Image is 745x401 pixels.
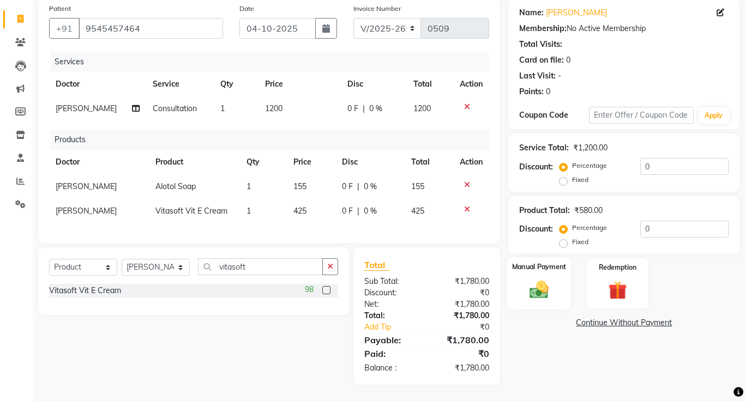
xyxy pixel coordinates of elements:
[49,72,146,96] th: Doctor
[293,206,307,216] span: 425
[247,181,251,191] span: 1
[155,206,227,216] span: Vitasoft Vit E Cream
[364,259,389,271] span: Total
[240,150,287,174] th: Qty
[519,205,570,216] div: Product Total:
[146,72,214,96] th: Service
[453,150,489,174] th: Action
[574,205,603,216] div: ₹580.00
[519,86,544,98] div: Points:
[305,284,314,295] span: 98
[356,321,438,333] a: Add Tip
[512,262,567,272] label: Manual Payment
[572,161,607,171] label: Percentage
[546,7,607,19] a: [PERSON_NAME]
[56,104,117,113] span: [PERSON_NAME]
[589,107,694,124] input: Enter Offer / Coupon Code
[519,54,564,66] div: Card on file:
[519,23,729,34] div: No Active Membership
[247,206,251,216] span: 1
[364,205,377,217] span: 0 %
[519,23,567,34] div: Membership:
[49,4,71,14] label: Patient
[519,142,569,154] div: Service Total:
[427,362,498,374] div: ₹1,780.00
[558,70,561,82] div: -
[411,206,424,216] span: 425
[50,130,497,150] div: Products
[573,142,608,154] div: ₹1,200.00
[427,347,498,360] div: ₹0
[427,276,498,287] div: ₹1,780.00
[698,107,729,124] button: Apply
[356,276,427,287] div: Sub Total:
[56,206,117,216] span: [PERSON_NAME]
[353,4,401,14] label: Invoice Number
[519,39,562,50] div: Total Visits:
[572,175,588,185] label: Fixed
[427,333,498,347] div: ₹1,780.00
[519,7,544,19] div: Name:
[198,258,323,275] input: Search or Scan
[510,317,737,329] a: Continue Without Payment
[356,299,427,310] div: Net:
[259,72,341,96] th: Price
[49,150,149,174] th: Doctor
[356,362,427,374] div: Balance :
[347,103,358,114] span: 0 F
[427,287,498,299] div: ₹0
[341,72,407,96] th: Disc
[149,150,240,174] th: Product
[519,161,553,173] div: Discount:
[519,70,556,82] div: Last Visit:
[524,279,555,301] img: _cash.svg
[356,287,427,299] div: Discount:
[335,150,405,174] th: Disc
[427,299,498,310] div: ₹1,780.00
[357,181,359,192] span: |
[56,181,117,191] span: [PERSON_NAME]
[453,72,489,96] th: Action
[566,54,570,66] div: 0
[369,103,382,114] span: 0 %
[287,150,335,174] th: Price
[572,223,607,233] label: Percentage
[265,104,283,113] span: 1200
[49,18,80,39] button: +91
[50,52,497,72] div: Services
[356,333,427,347] div: Payable:
[342,205,353,217] span: 0 F
[405,150,453,174] th: Total
[153,104,197,113] span: Consultation
[79,18,223,39] input: Search by Name/Mobile/Email/Code
[572,237,588,247] label: Fixed
[438,321,497,333] div: ₹0
[49,285,121,296] div: Vitasoft Vit E Cream
[411,181,424,191] span: 155
[519,223,553,235] div: Discount:
[603,279,633,302] img: _gift.svg
[364,181,377,192] span: 0 %
[239,4,254,14] label: Date
[363,103,365,114] span: |
[599,263,636,272] label: Redemption
[293,181,307,191] span: 155
[407,72,454,96] th: Total
[413,104,431,113] span: 1200
[356,310,427,321] div: Total:
[357,205,359,217] span: |
[427,310,498,321] div: ₹1,780.00
[546,86,550,98] div: 0
[342,181,353,192] span: 0 F
[214,72,259,96] th: Qty
[220,104,225,113] span: 1
[519,110,589,121] div: Coupon Code
[155,181,196,191] span: Alotol Soap
[356,347,427,360] div: Paid:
